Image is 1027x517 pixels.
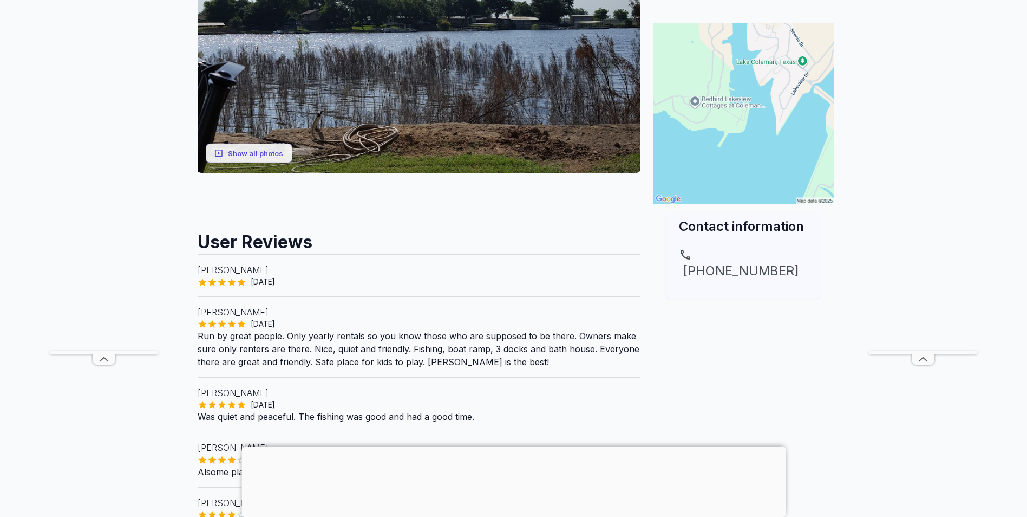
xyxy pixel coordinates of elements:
[198,329,640,369] p: Run by great people. Only yearly rentals so you know those who are supposed to be there. Owners m...
[198,466,640,479] p: Alsome place to relax and enjoy the lake great atmosphere I
[198,410,640,423] p: Was quiet and peaceful. The fishing was good and had a good time.
[198,441,640,454] p: [PERSON_NAME]
[679,217,808,235] h2: Contact information
[653,23,834,204] img: Map for Quail Creek RV Park
[206,143,292,163] button: Show all photos
[198,386,640,399] p: [PERSON_NAME]
[198,222,640,254] h2: User Reviews
[198,263,640,276] p: [PERSON_NAME]
[50,26,158,351] iframe: Advertisement
[198,306,640,319] p: [PERSON_NAME]
[241,447,786,514] iframe: Advertisement
[869,26,977,351] iframe: Advertisement
[246,319,279,329] span: [DATE]
[198,173,640,222] iframe: Advertisement
[653,299,834,434] iframe: Advertisement
[246,399,279,410] span: [DATE]
[246,276,279,287] span: [DATE]
[679,248,808,281] a: [PHONE_NUMBER]
[198,496,640,509] p: [PERSON_NAME] [PERSON_NAME] (Tads)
